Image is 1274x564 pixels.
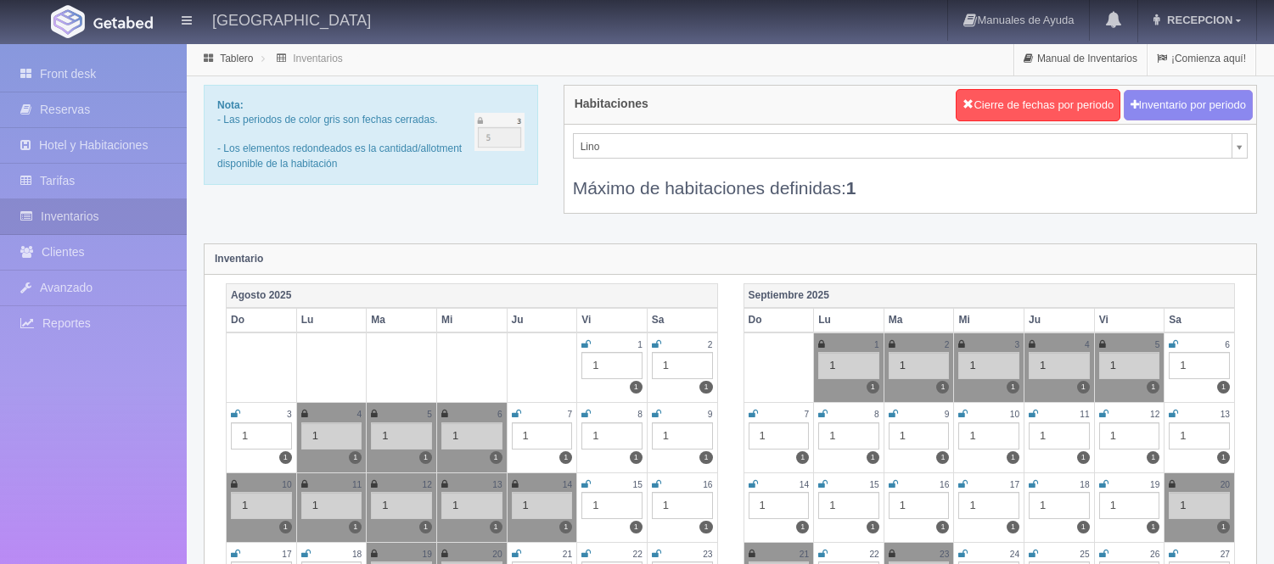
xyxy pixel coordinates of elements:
[204,85,538,185] div: - Las periodos de color gris son fechas cerradas. - Los elementos redondeados es la cantidad/allo...
[818,352,879,379] div: 1
[1150,410,1159,419] small: 12
[279,451,292,464] label: 1
[647,308,717,332] th: Sa
[1150,480,1159,489] small: 19
[800,550,809,559] small: 21
[954,308,1024,332] th: Mi
[958,492,1019,519] div: 1
[956,89,1120,121] button: Cierre de fechas por periodo
[563,480,572,489] small: 14
[492,480,502,489] small: 13
[1217,521,1230,533] label: 1
[215,253,263,265] strong: Inventario
[945,340,950,349] small: 2
[227,283,718,308] th: Agosto 2025
[352,550,362,559] small: 18
[1029,492,1090,519] div: 1
[231,422,292,450] div: 1
[212,8,371,30] h4: [GEOGRAPHIC_DATA]
[936,451,949,464] label: 1
[1014,340,1019,349] small: 3
[869,480,878,489] small: 15
[441,422,502,450] div: 1
[1099,492,1160,519] div: 1
[796,451,809,464] label: 1
[1169,352,1230,379] div: 1
[703,480,712,489] small: 16
[1014,42,1147,75] a: Manual de Inventarios
[349,451,362,464] label: 1
[497,410,502,419] small: 6
[227,308,297,332] th: Do
[577,308,648,332] th: Vi
[217,99,244,111] b: Nota:
[804,410,809,419] small: 7
[279,521,292,533] label: 1
[958,422,1019,450] div: 1
[867,521,879,533] label: 1
[1007,451,1019,464] label: 1
[512,492,573,519] div: 1
[367,308,437,332] th: Ma
[1085,340,1090,349] small: 4
[1169,492,1230,519] div: 1
[818,422,879,450] div: 1
[507,308,577,332] th: Ju
[1147,521,1159,533] label: 1
[490,451,502,464] label: 1
[867,381,879,394] label: 1
[1147,451,1159,464] label: 1
[293,53,343,64] a: Inventarios
[1010,480,1019,489] small: 17
[708,340,713,349] small: 2
[814,308,884,332] th: Lu
[581,422,643,450] div: 1
[1169,422,1230,450] div: 1
[1099,422,1160,450] div: 1
[1155,340,1160,349] small: 5
[940,550,949,559] small: 23
[749,422,810,450] div: 1
[1007,521,1019,533] label: 1
[936,381,949,394] label: 1
[296,308,367,332] th: Lu
[563,550,572,559] small: 21
[287,410,292,419] small: 3
[800,480,809,489] small: 14
[958,352,1019,379] div: 1
[1124,90,1253,121] button: Inventario por periodo
[568,410,573,419] small: 7
[51,5,85,38] img: Getabed
[744,283,1235,308] th: Septiembre 2025
[744,308,814,332] th: Do
[436,308,507,332] th: Mi
[699,451,712,464] label: 1
[633,480,643,489] small: 15
[874,340,879,349] small: 1
[1080,410,1089,419] small: 11
[1077,451,1090,464] label: 1
[889,352,950,379] div: 1
[1221,550,1230,559] small: 27
[220,53,253,64] a: Tablero
[301,422,362,450] div: 1
[231,492,292,519] div: 1
[1077,521,1090,533] label: 1
[652,492,713,519] div: 1
[1024,308,1095,332] th: Ju
[1029,422,1090,450] div: 1
[867,451,879,464] label: 1
[652,422,713,450] div: 1
[581,352,643,379] div: 1
[474,113,525,151] img: cutoff.png
[512,422,573,450] div: 1
[419,451,432,464] label: 1
[874,410,879,419] small: 8
[282,480,291,489] small: 10
[637,340,643,349] small: 1
[699,521,712,533] label: 1
[889,422,950,450] div: 1
[652,352,713,379] div: 1
[708,410,713,419] small: 9
[1221,480,1230,489] small: 20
